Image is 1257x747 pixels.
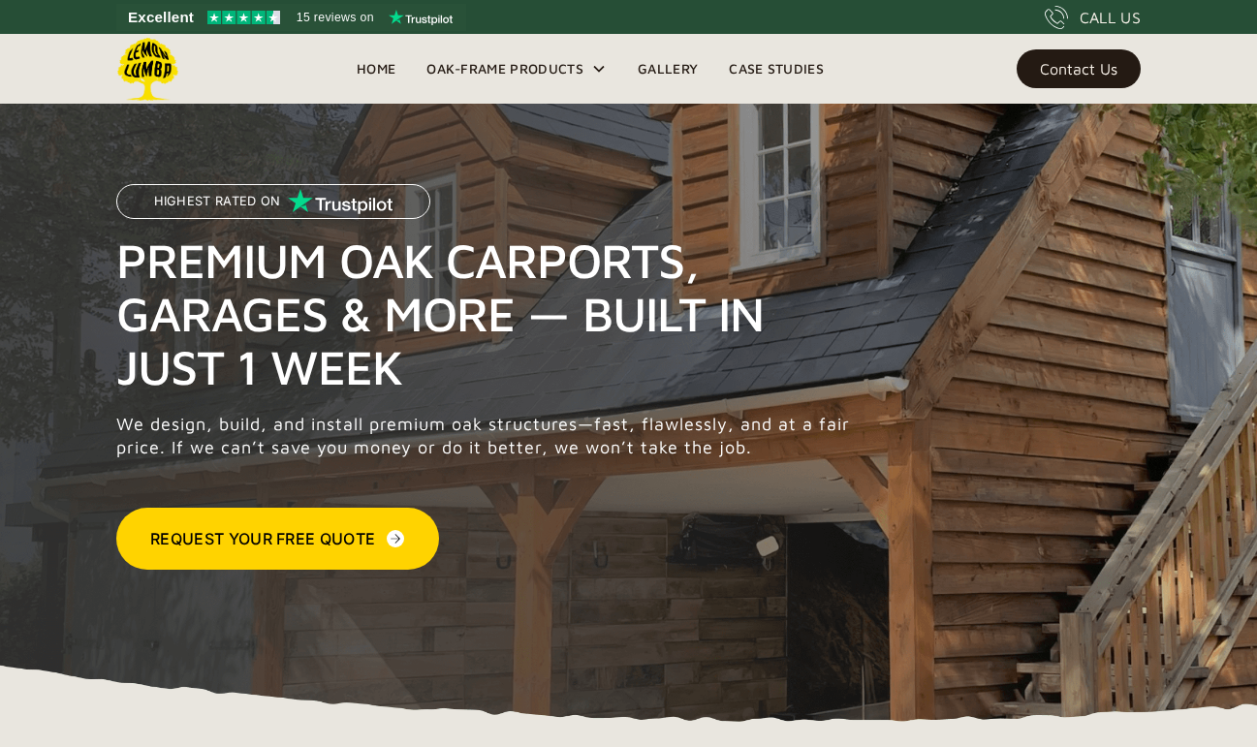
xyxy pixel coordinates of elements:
[1040,62,1117,76] div: Contact Us
[128,6,194,29] span: Excellent
[116,508,439,570] a: Request Your Free Quote
[297,6,374,29] span: 15 reviews on
[622,54,713,83] a: Gallery
[207,11,280,24] img: Trustpilot 4.5 stars
[426,57,583,80] div: Oak-Frame Products
[154,195,281,208] p: Highest Rated on
[1080,6,1141,29] div: CALL US
[116,413,861,459] p: We design, build, and install premium oak structures—fast, flawlessly, and at a fair price. If we...
[389,10,453,25] img: Trustpilot logo
[116,4,466,31] a: See Lemon Lumba reviews on Trustpilot
[411,34,622,104] div: Oak-Frame Products
[116,184,430,233] a: Highest Rated on
[341,54,411,83] a: Home
[1045,6,1141,29] a: CALL US
[116,233,861,393] h1: Premium Oak Carports, Garages & More — Built in Just 1 Week
[713,54,839,83] a: Case Studies
[1017,49,1141,88] a: Contact Us
[150,527,375,550] div: Request Your Free Quote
